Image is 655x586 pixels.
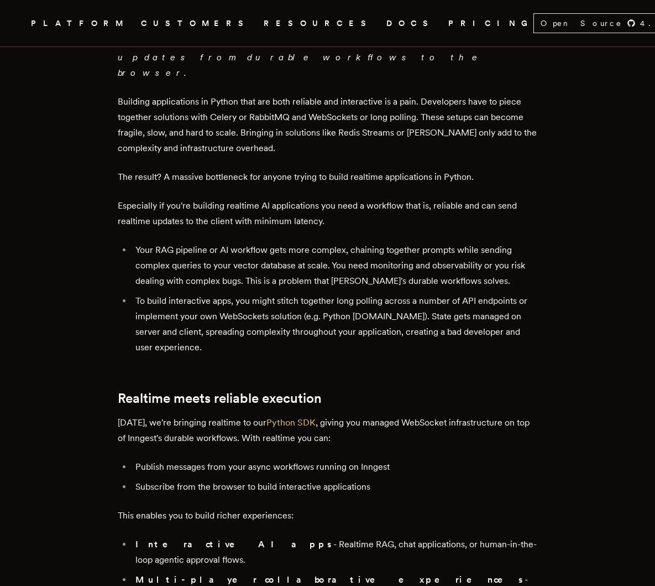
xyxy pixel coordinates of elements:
[132,242,538,289] li: Your RAG pipeline or AI workflow gets more complex, chaining together prompts while sending compl...
[386,17,435,30] a: DOCS
[118,198,538,229] p: Especially if you're building realtime AI applications you need a workflow that is, reliable and ...
[118,94,538,156] p: Building applications in Python that are both reliable and interactive is a pain. Developers have...
[118,391,538,406] h2: Realtime meets reliable execution
[118,169,538,185] p: The result? A massive bottleneck for anyone trying to build realtime applications in Python.
[135,539,333,549] strong: Interactive AI apps
[118,415,538,446] p: [DATE], we're bringing realtime to our , giving you managed WebSocket infrastructure on top of In...
[541,18,622,29] span: Open Source
[448,17,533,30] a: PRICING
[132,537,538,568] li: - Realtime RAG, chat applications, or human-in-the-loop agentic approval flows.
[132,293,538,355] li: To build interactive apps, you might stitch together long polling across a number of API endpoint...
[118,508,538,523] p: This enables you to build richer experiences:
[266,417,316,428] a: Python SDK
[31,17,128,30] button: PLATFORM
[132,459,538,475] li: Publish messages from your async workflows running on Inngest
[141,17,250,30] a: CUSTOMERS
[264,17,373,30] button: RESOURCES
[132,479,538,495] li: Subscribe from the browser to build interactive applications
[135,574,525,585] strong: Multi-player collaborative experiences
